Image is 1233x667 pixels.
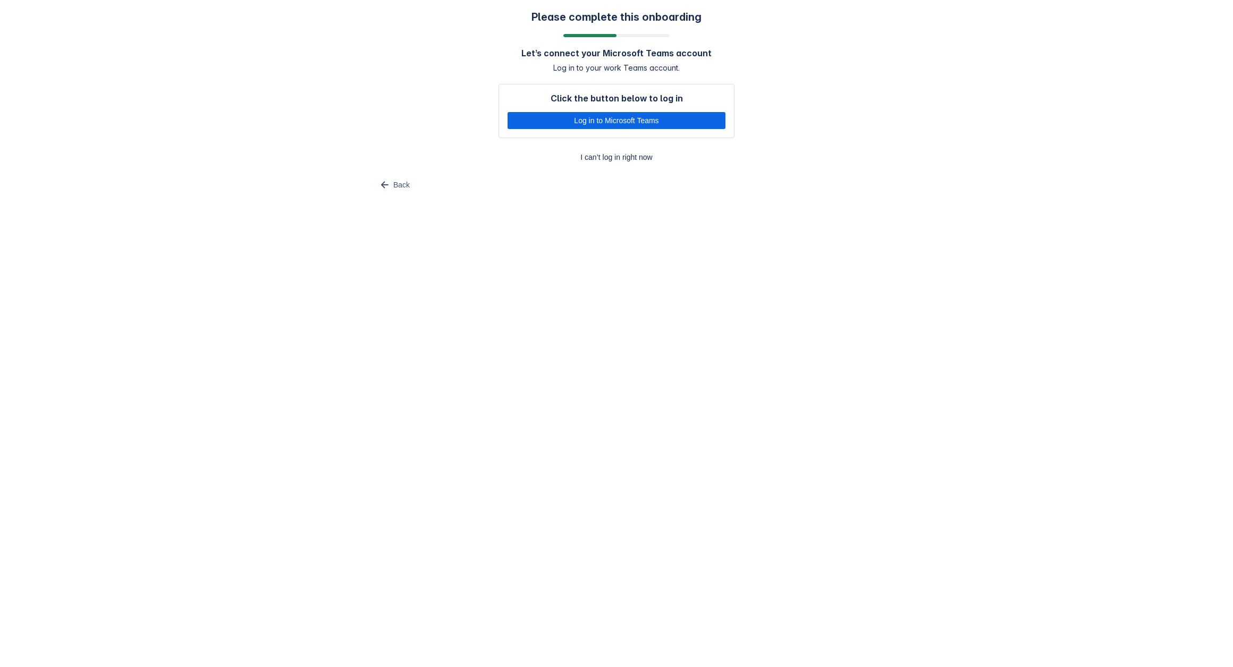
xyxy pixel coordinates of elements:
button: Back [372,176,416,193]
span: Log in to Microsoft Teams [514,112,719,129]
span: Back [393,176,410,193]
button: Log in to Microsoft Teams [508,112,725,129]
h4: Let’s connect your Microsoft Teams account [521,48,712,58]
span: Log in to your work Teams account. [553,63,680,73]
button: I can’t log in right now [499,149,734,166]
h4: Click the button below to log in [551,93,683,104]
h3: Please complete this onboarding [531,11,702,23]
span: I can’t log in right now [505,149,728,166]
